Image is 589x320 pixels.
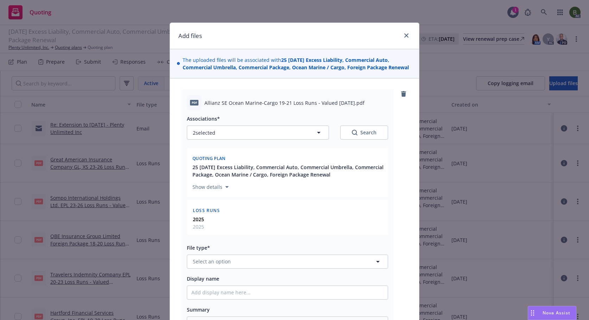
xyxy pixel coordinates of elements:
[402,31,411,40] a: close
[340,126,388,140] button: SearchSearch
[193,207,220,213] span: Loss Runs
[183,56,412,71] span: The uploaded files will be associated with
[190,183,232,191] button: Show details
[187,115,220,122] span: Associations*
[187,286,388,299] input: Add display name here...
[187,126,329,140] button: 2selected
[193,216,204,223] strong: 2025
[193,258,231,265] span: Select an option
[528,306,537,320] div: Drag to move
[528,306,576,320] button: Nova Assist
[187,255,388,269] button: Select an option
[352,129,376,136] div: Search
[183,57,409,71] strong: 25 [DATE] Excess Liability, Commercial Auto, Commercial Umbrella, Commercial Package, Ocean Marin...
[190,100,198,105] span: pdf
[187,244,210,251] span: File type*
[204,99,365,107] span: Allianz SE Ocean Marine-Cargo 19-21 Loss Runs - Valued [DATE].pdf
[187,306,210,313] span: Summary
[187,275,219,282] span: Display name
[543,310,570,316] span: Nova Assist
[399,90,408,98] a: remove
[192,155,226,161] span: Quoting plan
[192,164,384,178] button: 25 [DATE] Excess Liability, Commercial Auto, Commercial Umbrella, Commercial Package, Ocean Marin...
[178,31,202,40] h1: Add files
[193,129,215,136] span: 2 selected
[193,223,204,230] span: 2025
[352,130,357,135] svg: Search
